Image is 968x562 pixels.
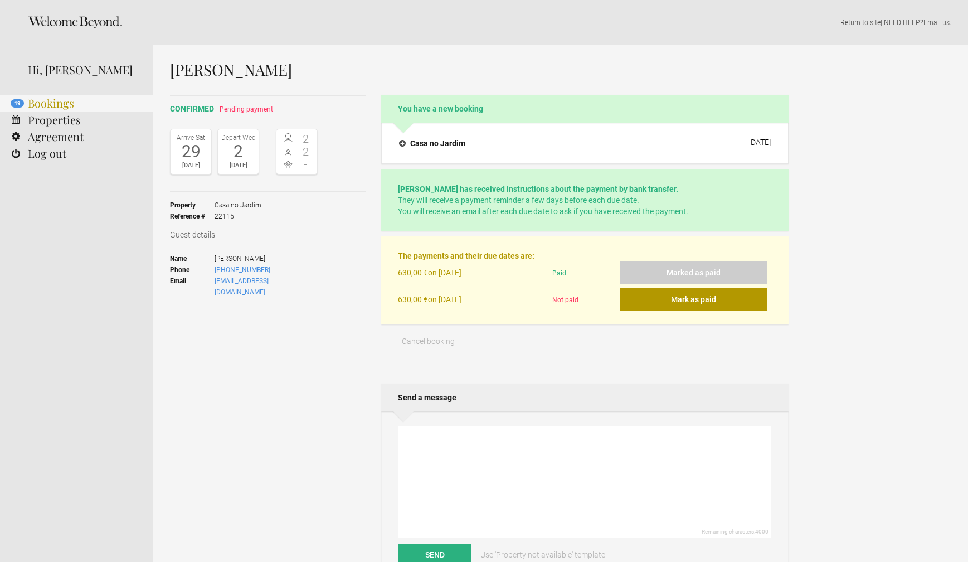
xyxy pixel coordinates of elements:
a: Email us [923,18,950,27]
flynt-currency: 630,00 € [398,268,428,277]
h2: confirmed [170,103,366,115]
h2: You have a new booking [381,95,789,123]
div: 29 [173,143,208,160]
div: [DATE] [221,160,256,171]
div: [DATE] [173,160,208,171]
a: Return to site [840,18,881,27]
span: Cancel booking [402,337,455,346]
strong: Reference # [170,211,215,222]
button: Marked as paid [620,261,767,284]
h2: Send a message [381,384,789,411]
button: Mark as paid [620,288,767,311]
div: Hi, [PERSON_NAME] [28,61,137,78]
strong: The payments and their due dates are: [398,251,534,260]
strong: Phone [170,264,215,275]
button: Cancel booking [381,330,475,352]
div: Arrive Sat [173,132,208,143]
div: Not paid [548,288,620,311]
strong: Name [170,253,215,264]
div: [DATE] [749,138,771,147]
div: on [DATE] [398,261,547,288]
span: [PERSON_NAME] [215,253,318,264]
h1: [PERSON_NAME] [170,61,789,78]
strong: [PERSON_NAME] has received instructions about the payment by bank transfer. [398,185,678,193]
div: on [DATE] [398,288,547,311]
flynt-notification-badge: 19 [11,99,24,108]
a: [PHONE_NUMBER] [215,266,270,274]
button: Casa no Jardim [DATE] [390,132,780,155]
div: 2 [221,143,256,160]
div: Depart Wed [221,132,256,143]
p: | NEED HELP? . [170,17,951,28]
span: 2 [297,146,315,157]
h4: Casa no Jardim [399,138,465,149]
span: Casa no Jardim [215,200,261,211]
strong: Email [170,275,215,298]
p: They will receive a payment reminder a few days before each due date. You will receive an email a... [398,183,772,217]
span: 22115 [215,211,261,222]
a: [EMAIL_ADDRESS][DOMAIN_NAME] [215,277,269,296]
div: Paid [548,261,620,288]
strong: Property [170,200,215,211]
flynt-currency: 630,00 € [398,295,428,304]
h3: Guest details [170,229,366,240]
span: - [297,159,315,170]
span: Pending payment [220,105,273,113]
span: 2 [297,133,315,144]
